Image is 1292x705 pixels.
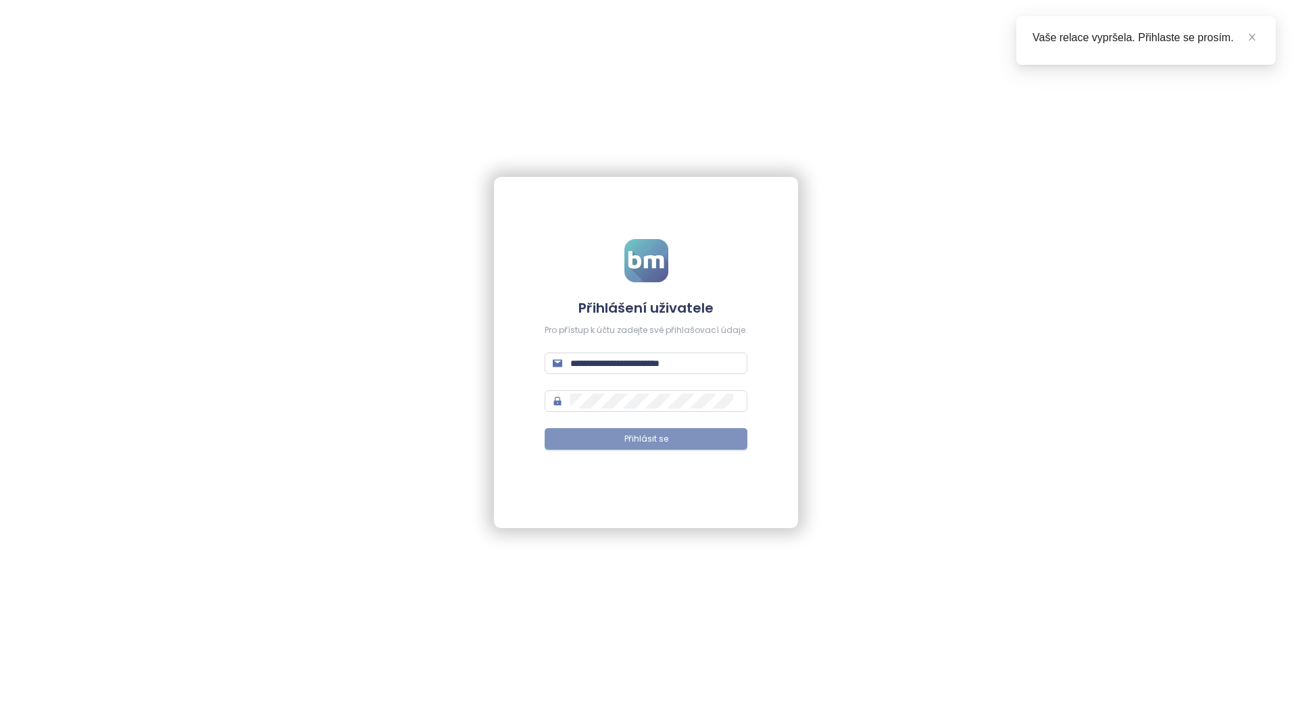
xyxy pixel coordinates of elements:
[545,298,747,317] h4: Přihlášení uživatele
[545,428,747,450] button: Přihlásit se
[553,359,562,368] span: mail
[624,239,668,282] img: logo
[1033,30,1260,46] div: Vaše relace vypršela. Přihlaste se prosím.
[553,396,562,406] span: lock
[624,433,668,446] span: Přihlásit se
[545,324,747,337] div: Pro přístup k účtu zadejte své přihlašovací údaje.
[1247,32,1257,42] span: close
